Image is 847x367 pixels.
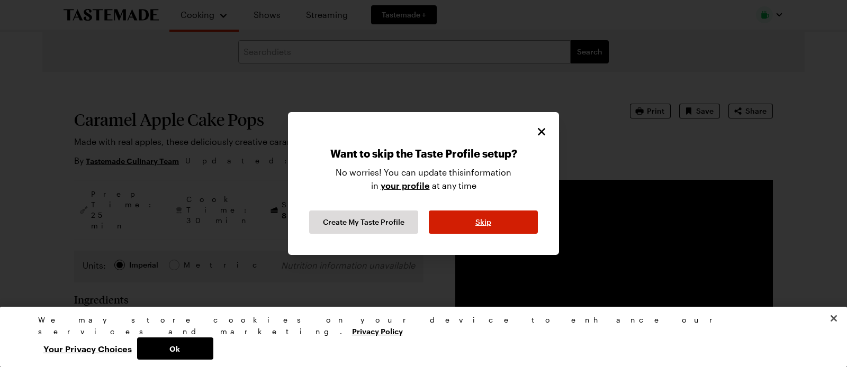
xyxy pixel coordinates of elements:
[38,314,800,337] div: We may store cookies on your device to enhance our services and marketing.
[475,217,491,227] span: Skip
[381,179,430,191] a: your profile
[38,337,137,360] button: Your Privacy Choices
[309,210,418,234] button: Continue Taste Profile
[429,210,538,234] button: Skip Taste Profile
[535,125,548,139] button: Close
[822,307,845,330] button: Close
[38,314,800,360] div: Privacy
[336,166,511,200] p: No worries! You can update this information in at any time
[352,326,403,336] a: More information about your privacy, opens in a new tab
[330,147,517,166] p: Want to skip the Taste Profile setup?
[323,217,404,227] span: Create My Taste Profile
[137,337,213,360] button: Ok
